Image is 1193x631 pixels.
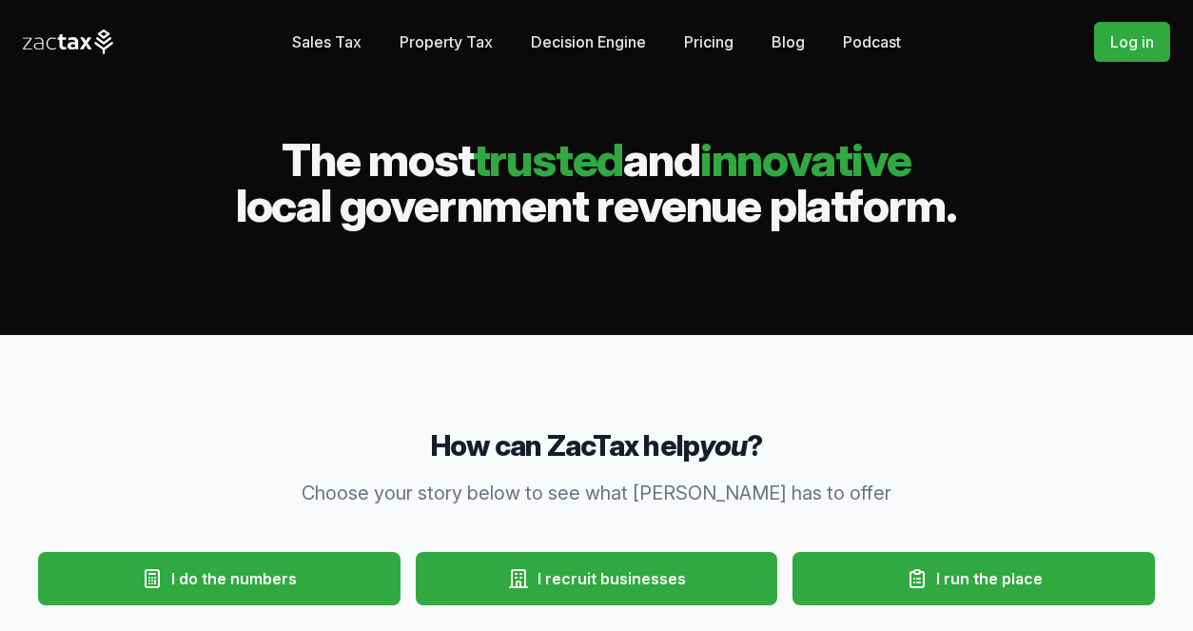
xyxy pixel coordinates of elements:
[23,137,1170,228] h2: The most and local government revenue platform.
[400,23,493,61] a: Property Tax
[538,567,686,590] span: I recruit businesses
[700,131,911,187] span: innovative
[473,131,624,187] span: trusted
[699,428,747,463] em: you
[231,480,962,506] p: Choose your story below to see what [PERSON_NAME] has to offer
[1094,22,1170,62] a: Log in
[772,23,805,61] a: Blog
[936,567,1043,590] span: I run the place
[38,552,401,605] button: I do the numbers
[843,23,901,61] a: Podcast
[416,552,778,605] button: I recruit businesses
[30,426,1163,464] h3: How can ZacTax help ?
[171,567,297,590] span: I do the numbers
[531,23,646,61] a: Decision Engine
[792,552,1155,605] button: I run the place
[292,23,362,61] a: Sales Tax
[684,23,733,61] a: Pricing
